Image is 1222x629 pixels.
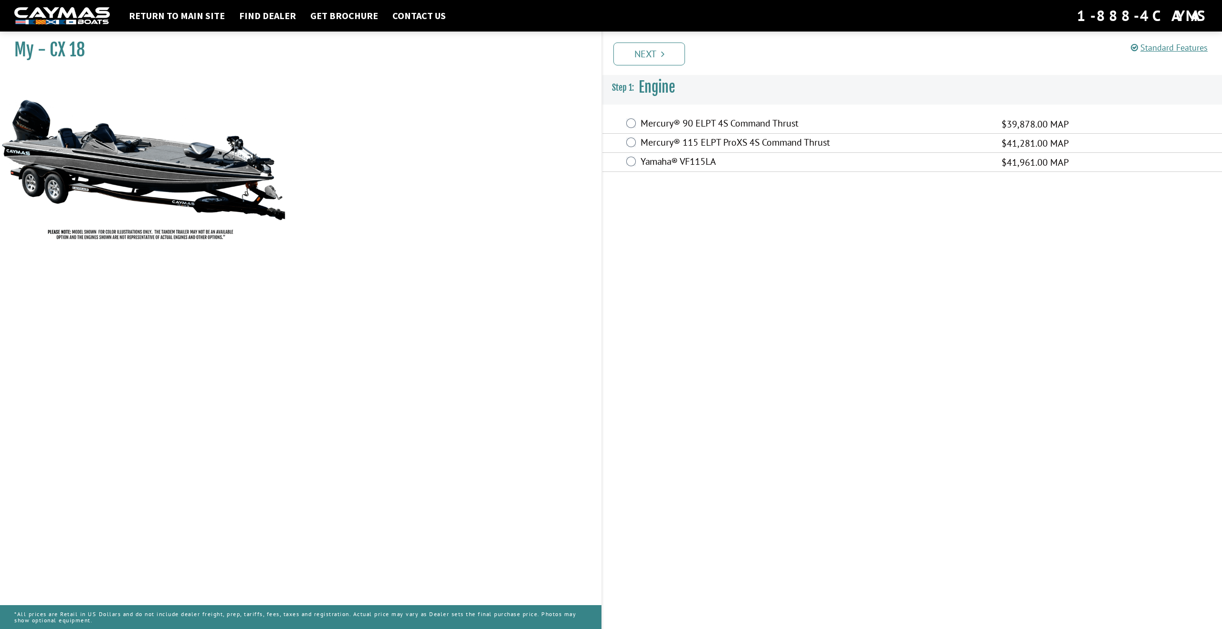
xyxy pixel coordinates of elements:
a: Find Dealer [234,10,301,22]
img: white-logo-c9c8dbefe5ff5ceceb0f0178aa75bf4bb51f6bca0971e226c86eb53dfe498488.png [14,7,110,25]
span: $39,878.00 MAP [1001,117,1069,131]
ul: Pagination [611,41,1222,65]
div: 1-888-4CAYMAS [1077,5,1208,26]
label: Mercury® 90 ELPT 4S Command Thrust [641,117,990,131]
h3: Engine [602,70,1222,105]
a: Get Brochure [305,10,383,22]
a: Contact Us [388,10,451,22]
p: *All prices are Retail in US Dollars and do not include dealer freight, prep, tariffs, fees, taxe... [14,606,587,628]
h1: My - CX 18 [14,39,578,61]
span: $41,281.00 MAP [1001,136,1069,150]
a: Next [613,43,685,65]
a: Return to main site [124,10,230,22]
label: Yamaha® VF115LA [641,156,990,170]
a: Standard Features [1131,42,1208,53]
label: Mercury® 115 ELPT ProXS 4S Command Thrust [641,137,990,150]
span: $41,961.00 MAP [1001,155,1069,170]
